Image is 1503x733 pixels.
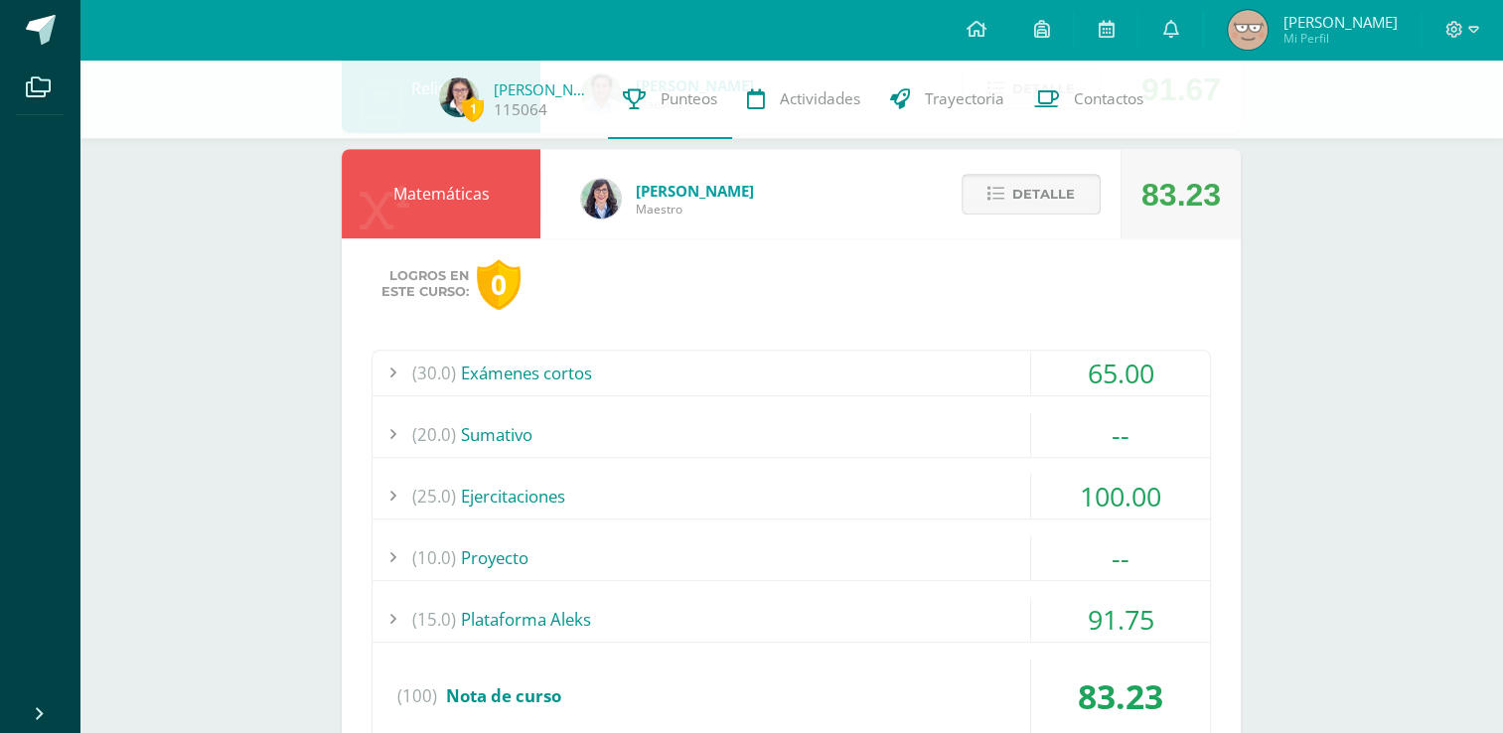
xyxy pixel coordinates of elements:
div: Exámenes cortos [373,351,1210,395]
div: Proyecto [373,535,1210,580]
div: 65.00 [1031,351,1210,395]
a: [PERSON_NAME] [494,79,593,99]
div: Ejercitaciones [373,474,1210,518]
div: 0 [477,259,521,310]
div: Sumativo [373,412,1210,457]
span: Detalle [1012,176,1075,213]
span: Punteos [661,88,717,109]
span: [PERSON_NAME] [636,181,754,201]
span: [PERSON_NAME] [1282,12,1397,32]
span: (15.0) [412,597,456,642]
a: Actividades [732,60,875,139]
div: 91.75 [1031,597,1210,642]
span: Contactos [1074,88,1143,109]
div: -- [1031,412,1210,457]
span: (10.0) [412,535,456,580]
img: b08fa849ce700c2446fec7341b01b967.png [1228,10,1268,50]
div: Matemáticas [342,149,540,238]
a: Trayectoria [875,60,1019,139]
span: Logros en este curso: [381,268,469,300]
span: Maestro [636,201,754,218]
span: (30.0) [412,351,456,395]
span: Trayectoria [925,88,1004,109]
div: 100.00 [1031,474,1210,518]
img: bd975e01ef2ad62bbd7584dbf438c725.png [439,77,479,117]
a: Punteos [608,60,732,139]
div: Plataforma Aleks [373,597,1210,642]
span: (25.0) [412,474,456,518]
span: Mi Perfil [1282,30,1397,47]
button: Detalle [962,174,1101,215]
span: Nota de curso [446,684,561,707]
span: Actividades [780,88,860,109]
div: -- [1031,535,1210,580]
span: (20.0) [412,412,456,457]
a: 115064 [494,99,547,120]
span: 1 [462,96,484,121]
img: 01c6c64f30021d4204c203f22eb207bb.png [581,179,621,219]
a: Contactos [1019,60,1158,139]
div: 83.23 [1141,150,1221,239]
